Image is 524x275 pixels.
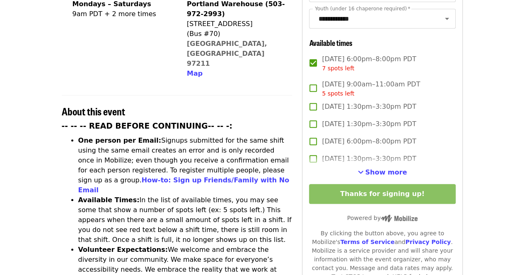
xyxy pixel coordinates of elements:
[78,176,290,194] a: How-to: Sign up Friends/Family with No Email
[358,167,407,177] button: See more timeslots
[62,104,125,118] span: About this event
[78,136,292,195] li: Signups submitted for the same shift using the same email creates an error and is only recorded o...
[78,246,168,253] strong: Volunteer Expectations:
[322,90,354,97] span: 5 spots left
[187,29,285,39] div: (Bus #70)
[62,122,232,130] strong: -- -- -- READ BEFORE CONTINUING-- -- -:
[309,37,352,48] span: Available times
[72,9,156,19] div: 9am PDT + 2 more times
[322,54,416,73] span: [DATE] 6:00pm–8:00pm PDT
[322,79,420,98] span: [DATE] 9:00am–11:00am PDT
[365,168,407,176] span: Show more
[322,102,416,112] span: [DATE] 1:30pm–3:30pm PDT
[78,136,162,144] strong: One person per Email:
[322,136,416,146] span: [DATE] 6:00pm–8:00pm PDT
[381,215,418,222] img: Powered by Mobilize
[309,184,455,204] button: Thanks for signing up!
[322,65,354,72] span: 7 spots left
[78,196,140,204] strong: Available Times:
[78,195,292,245] li: In the list of available times, you may see some that show a number of spots left (ex: 5 spots le...
[441,13,453,24] button: Open
[187,19,285,29] div: [STREET_ADDRESS]
[347,215,418,221] span: Powered by
[322,154,416,164] span: [DATE] 1:30pm–3:30pm PDT
[187,40,267,67] a: [GEOGRAPHIC_DATA], [GEOGRAPHIC_DATA] 97211
[315,6,410,11] label: Youth (under 16 chaperone required)
[405,239,451,245] a: Privacy Policy
[340,239,394,245] a: Terms of Service
[322,119,416,129] span: [DATE] 1:30pm–3:30pm PDT
[187,69,203,77] span: Map
[187,69,203,79] button: Map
